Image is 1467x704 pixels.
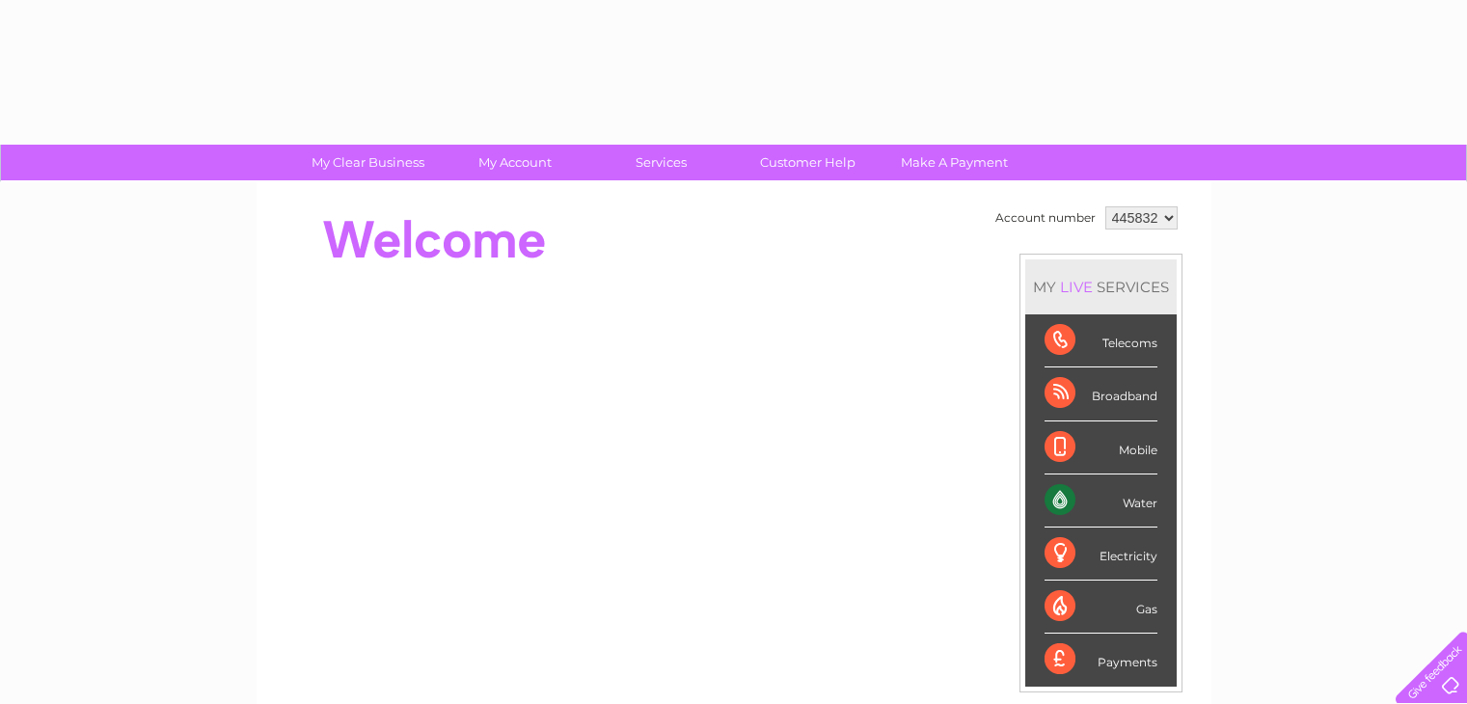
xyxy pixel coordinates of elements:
[582,145,741,180] a: Services
[1045,421,1157,474] div: Mobile
[991,202,1100,234] td: Account number
[1045,634,1157,686] div: Payments
[1056,278,1097,296] div: LIVE
[288,145,448,180] a: My Clear Business
[1025,259,1177,314] div: MY SERVICES
[435,145,594,180] a: My Account
[875,145,1034,180] a: Make A Payment
[1045,367,1157,420] div: Broadband
[1045,474,1157,528] div: Water
[1045,528,1157,581] div: Electricity
[1045,314,1157,367] div: Telecoms
[728,145,887,180] a: Customer Help
[1045,581,1157,634] div: Gas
